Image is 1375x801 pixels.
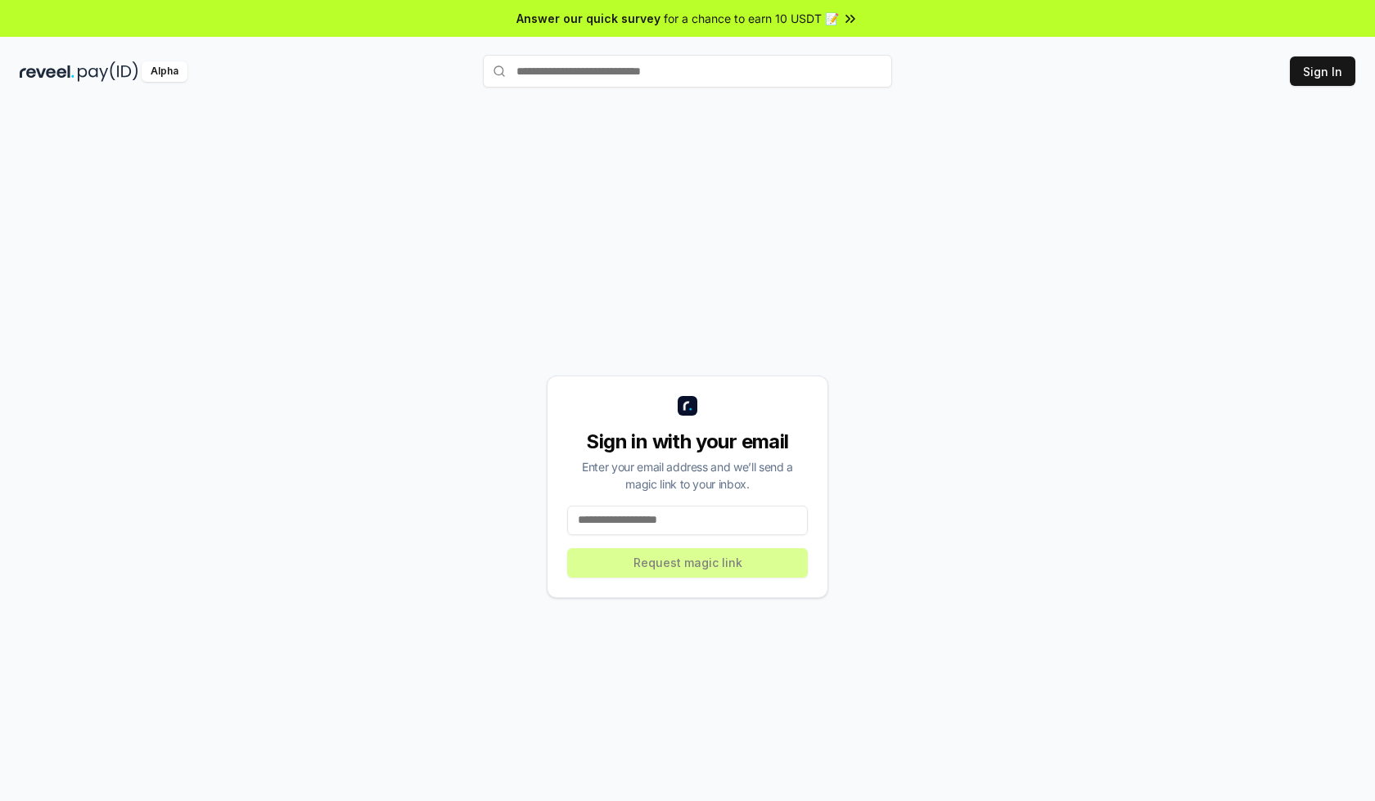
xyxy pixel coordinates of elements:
[678,396,697,416] img: logo_small
[142,61,187,82] div: Alpha
[1290,56,1355,86] button: Sign In
[516,10,660,27] span: Answer our quick survey
[567,458,808,493] div: Enter your email address and we’ll send a magic link to your inbox.
[567,429,808,455] div: Sign in with your email
[78,61,138,82] img: pay_id
[664,10,839,27] span: for a chance to earn 10 USDT 📝
[20,61,74,82] img: reveel_dark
